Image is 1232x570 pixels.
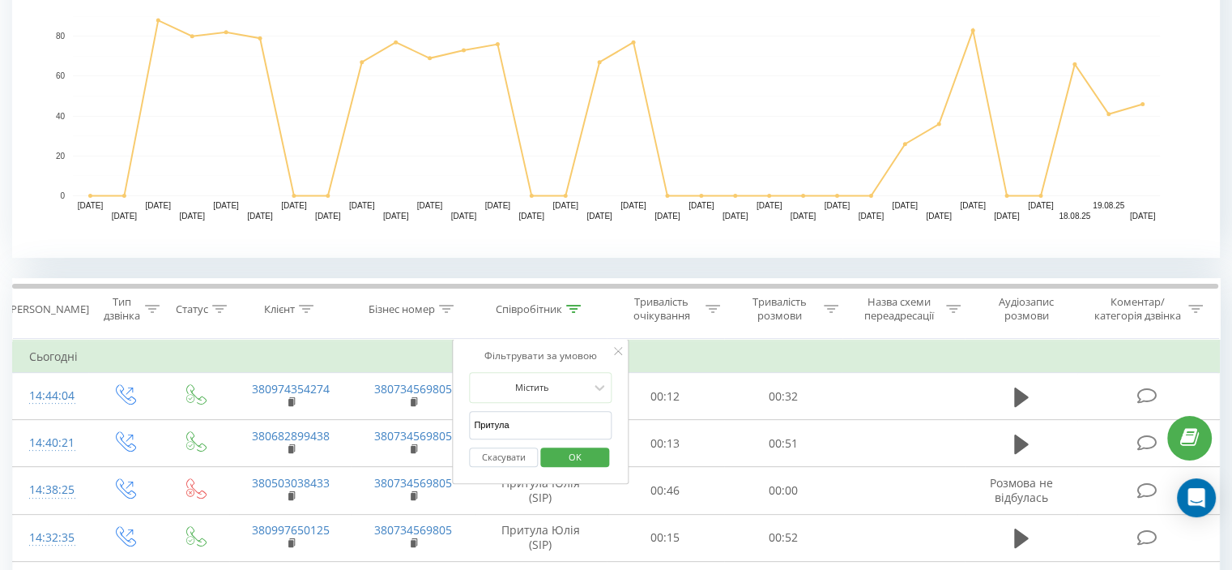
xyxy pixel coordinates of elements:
[475,514,607,561] td: Притула Юлія (SIP)
[102,295,140,323] div: Тип дзвінка
[552,201,578,210] text: [DATE]
[315,212,341,221] text: [DATE]
[1028,201,1054,210] text: [DATE]
[475,467,607,514] td: Притула Юлія (SIP)
[247,212,273,221] text: [DATE]
[469,411,612,439] input: Введіть значення
[540,448,609,468] button: OK
[374,475,452,491] a: 380734569805
[29,427,72,459] div: 14:40:21
[264,302,295,316] div: Клієнт
[496,302,562,316] div: Співробітник
[252,522,330,538] a: 380997650125
[78,201,104,210] text: [DATE]
[56,112,66,121] text: 40
[146,201,172,210] text: [DATE]
[1177,478,1216,517] div: Open Intercom Messenger
[1093,201,1124,210] text: 19.08.25
[621,295,702,323] div: Тривалість очікування
[13,341,1220,373] td: Сьогодні
[960,201,986,210] text: [DATE]
[1130,212,1156,221] text: [DATE]
[1059,212,1090,221] text: 18.08.25
[724,514,842,561] td: 00:52
[349,201,375,210] text: [DATE]
[29,522,72,554] div: 14:32:35
[518,212,544,221] text: [DATE]
[739,295,820,323] div: Тривалість розмови
[859,212,885,221] text: [DATE]
[892,201,918,210] text: [DATE]
[374,428,452,444] a: 380734569805
[688,201,714,210] text: [DATE]
[724,373,842,420] td: 00:32
[994,212,1020,221] text: [DATE]
[56,72,66,81] text: 60
[469,448,538,468] button: Скасувати
[176,302,208,316] div: Статус
[179,212,205,221] text: [DATE]
[552,444,598,469] span: OK
[724,467,842,514] td: 00:00
[926,212,952,221] text: [DATE]
[369,302,435,316] div: Бізнес номер
[213,201,239,210] text: [DATE]
[252,381,330,396] a: 380974354274
[417,201,443,210] text: [DATE]
[607,514,724,561] td: 00:15
[724,420,842,467] td: 00:51
[29,380,72,412] div: 14:44:04
[469,348,612,364] div: Фільтрувати за умовою
[857,295,942,323] div: Назва схеми переадресації
[374,522,452,538] a: 380734569805
[607,373,724,420] td: 00:12
[383,212,409,221] text: [DATE]
[607,420,724,467] td: 00:13
[979,295,1074,323] div: Аудіозапис розмови
[56,152,66,161] text: 20
[1089,295,1184,323] div: Коментар/категорія дзвінка
[374,381,452,396] a: 380734569805
[586,212,612,221] text: [DATE]
[723,212,748,221] text: [DATE]
[112,212,138,221] text: [DATE]
[252,475,330,491] a: 380503038433
[7,302,89,316] div: [PERSON_NAME]
[252,428,330,444] a: 380682899438
[825,201,850,210] text: [DATE]
[56,32,66,41] text: 80
[654,212,680,221] text: [DATE]
[451,212,477,221] text: [DATE]
[281,201,307,210] text: [DATE]
[29,474,72,506] div: 14:38:25
[607,467,724,514] td: 00:46
[620,201,646,210] text: [DATE]
[791,212,816,221] text: [DATE]
[485,201,511,210] text: [DATE]
[60,191,65,200] text: 0
[990,475,1053,505] span: Розмова не відбулась
[757,201,782,210] text: [DATE]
